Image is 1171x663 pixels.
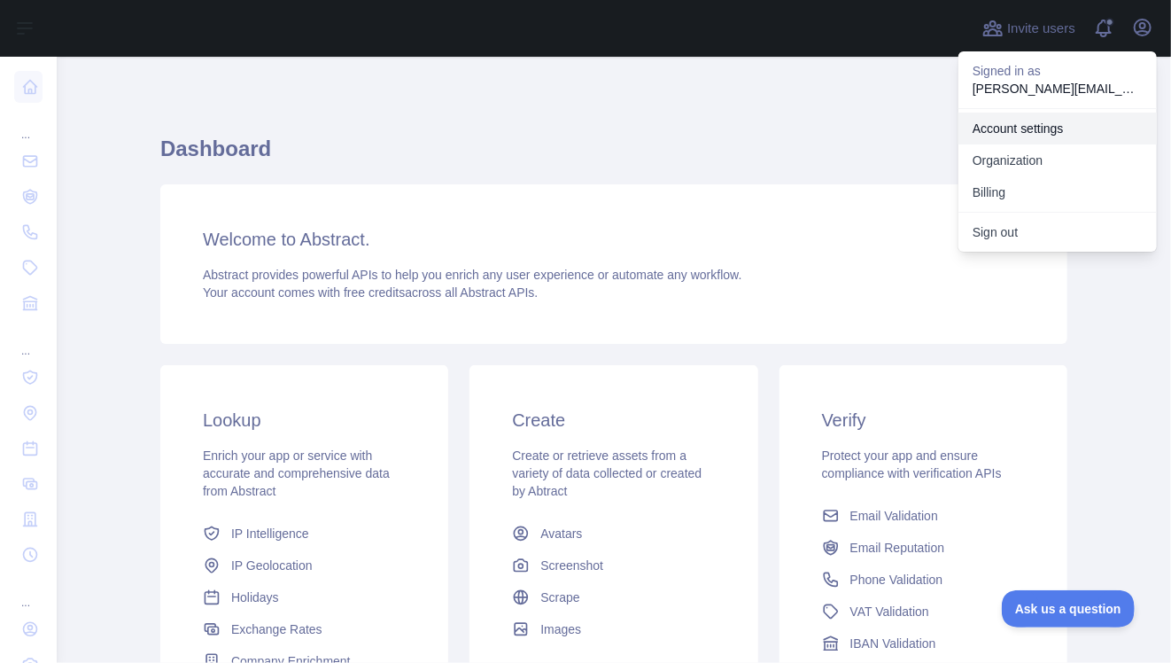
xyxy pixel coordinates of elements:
[850,635,936,652] span: IBAN Validation
[540,589,579,606] span: Scrape
[203,227,1025,252] h3: Welcome to Abstract.
[231,557,313,574] span: IP Geolocation
[540,620,581,638] span: Images
[14,574,43,610] div: ...
[850,507,938,525] span: Email Validation
[505,613,722,645] a: Images
[231,620,322,638] span: Exchange Rates
[822,448,1002,480] span: Protect your app and ensure compliance with verification APIs
[815,532,1032,564] a: Email Reputation
[850,571,943,589] span: Phone Validation
[203,408,406,433] h3: Lookup
[958,176,1157,208] button: Billing
[973,62,1143,80] p: Signed in as
[958,144,1157,176] a: Organization
[850,539,945,557] span: Email Reputation
[958,113,1157,144] a: Account settings
[979,14,1079,43] button: Invite users
[505,518,722,550] a: Avatars
[540,525,582,542] span: Avatars
[815,500,1032,532] a: Email Validation
[505,550,722,581] a: Screenshot
[231,589,279,606] span: Holidays
[540,557,603,574] span: Screenshot
[203,448,390,498] span: Enrich your app or service with accurate and comprehensive data from Abstract
[231,525,309,542] span: IP Intelligence
[196,550,413,581] a: IP Geolocation
[815,596,1032,628] a: VAT Validation
[160,135,1067,177] h1: Dashboard
[203,268,742,282] span: Abstract provides powerful APIs to help you enrich any user experience or automate any workflow.
[196,613,413,645] a: Exchange Rates
[512,408,715,433] h3: Create
[973,80,1143,97] p: [PERSON_NAME][EMAIL_ADDRESS][DOMAIN_NAME]
[815,564,1032,596] a: Phone Validation
[512,448,702,498] span: Create or retrieve assets from a variety of data collected or created by Abtract
[505,581,722,613] a: Scrape
[850,603,929,620] span: VAT Validation
[822,408,1025,433] h3: Verify
[1002,590,1136,628] iframe: Toggle Customer Support
[196,518,413,550] a: IP Intelligence
[958,216,1157,248] button: Sign out
[815,628,1032,659] a: IBAN Validation
[14,106,43,142] div: ...
[14,323,43,358] div: ...
[1007,19,1075,39] span: Invite users
[203,285,538,300] span: Your account comes with across all Abstract APIs.
[344,285,405,300] span: free credits
[196,581,413,613] a: Holidays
